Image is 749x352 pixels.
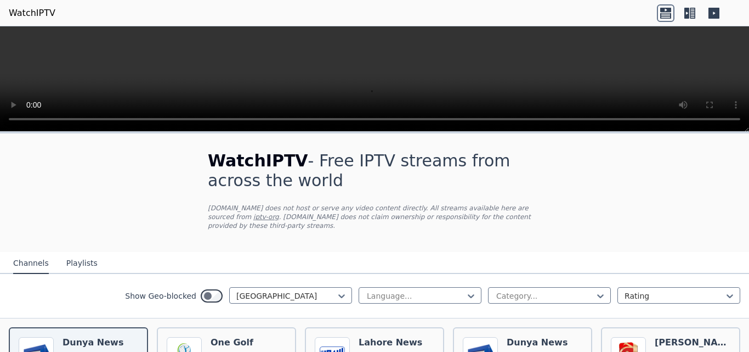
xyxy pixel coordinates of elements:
[9,7,55,20] a: WatchIPTV
[66,253,98,274] button: Playlists
[208,151,308,170] span: WatchIPTV
[655,337,730,348] h6: [PERSON_NAME]
[359,337,422,348] h6: Lahore News
[208,204,541,230] p: [DOMAIN_NAME] does not host or serve any video content directly. All streams available here are s...
[125,290,196,301] label: Show Geo-blocked
[208,151,541,191] h1: - Free IPTV streams from across the world
[211,337,259,348] h6: One Golf
[13,253,49,274] button: Channels
[253,213,279,221] a: iptv-org
[63,337,123,348] h6: Dunya News
[507,337,568,348] h6: Dunya News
